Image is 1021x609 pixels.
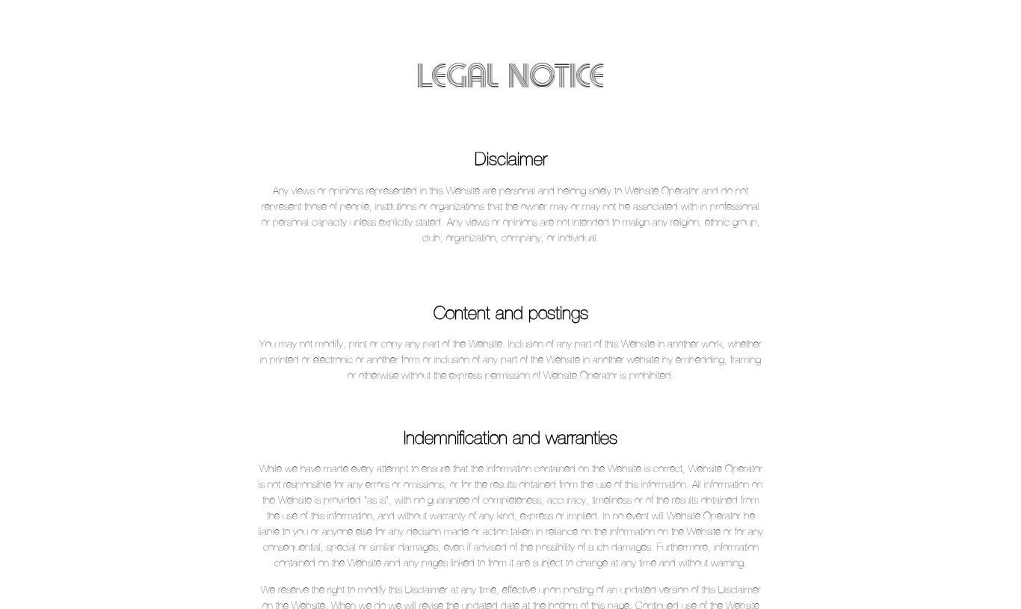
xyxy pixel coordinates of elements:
[256,336,765,383] p: You may not modify, print or copy any part of the Website. Inclusion of any part of this Website ...
[434,302,588,324] strong: Content and postings
[256,460,765,570] p: While we have made every attempt to ensure that the information contained on the Website is corre...
[92,60,929,90] h2: Legal Notice
[256,182,765,245] p: Any views or opinions represented in this Website are personal and belong solely to Website Opera...
[475,148,547,170] b: Disclaimer
[404,427,617,448] b: Indemnification and warranties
